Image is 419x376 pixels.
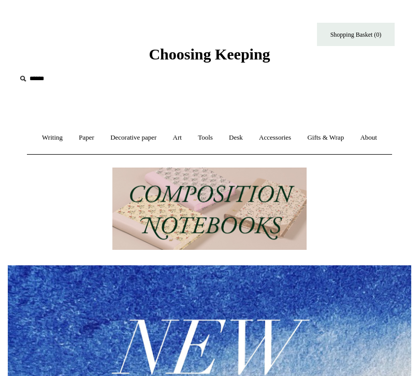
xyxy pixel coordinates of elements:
[353,124,384,152] a: About
[149,46,270,63] span: Choosing Keeping
[317,23,395,46] a: Shopping Basket (0)
[252,124,298,152] a: Accessories
[112,168,307,250] img: 202302 Composition ledgers.jpg__PID:69722ee6-fa44-49dd-a067-31375e5d54ec
[103,124,164,152] a: Decorative paper
[191,124,220,152] a: Tools
[166,124,189,152] a: Art
[35,124,70,152] a: Writing
[222,124,250,152] a: Desk
[300,124,351,152] a: Gifts & Wrap
[149,54,270,61] a: Choosing Keeping
[71,124,102,152] a: Paper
